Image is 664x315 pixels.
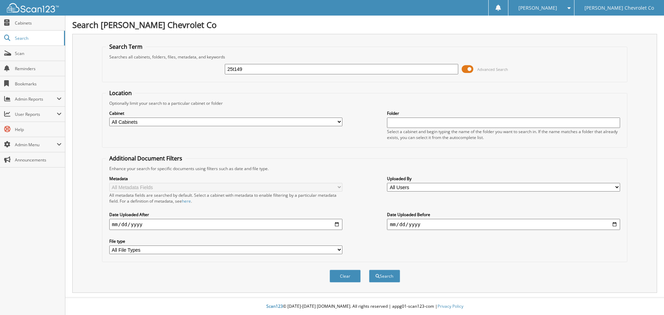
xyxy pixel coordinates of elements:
[15,81,62,87] span: Bookmarks
[182,198,191,204] a: here
[387,219,620,230] input: end
[477,67,508,72] span: Advanced Search
[15,50,62,56] span: Scan
[106,166,624,172] div: Enhance your search for specific documents using filters such as date and file type.
[15,157,62,163] span: Announcements
[629,282,664,315] iframe: Chat Widget
[369,270,400,282] button: Search
[266,303,283,309] span: Scan123
[387,212,620,217] label: Date Uploaded Before
[330,270,361,282] button: Clear
[106,155,186,162] legend: Additional Document Filters
[15,20,62,26] span: Cabinets
[387,129,620,140] div: Select a cabinet and begin typing the name of the folder you want to search in. If the name match...
[72,19,657,30] h1: Search [PERSON_NAME] Chevrolet Co
[584,6,654,10] span: [PERSON_NAME] Chevrolet Co
[106,89,135,97] legend: Location
[387,110,620,116] label: Folder
[109,110,342,116] label: Cabinet
[106,100,624,106] div: Optionally limit your search to a particular cabinet or folder
[106,54,624,60] div: Searches all cabinets, folders, files, metadata, and keywords
[109,176,342,182] label: Metadata
[15,142,57,148] span: Admin Menu
[15,127,62,132] span: Help
[518,6,557,10] span: [PERSON_NAME]
[437,303,463,309] a: Privacy Policy
[15,66,62,72] span: Reminders
[109,238,342,244] label: File type
[15,35,61,41] span: Search
[15,111,57,117] span: User Reports
[109,192,342,204] div: All metadata fields are searched by default. Select a cabinet with metadata to enable filtering b...
[109,219,342,230] input: start
[65,298,664,315] div: © [DATE]-[DATE] [DOMAIN_NAME]. All rights reserved | appg01-scan123-com |
[109,212,342,217] label: Date Uploaded After
[106,43,146,50] legend: Search Term
[387,176,620,182] label: Uploaded By
[15,96,57,102] span: Admin Reports
[7,3,59,12] img: scan123-logo-white.svg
